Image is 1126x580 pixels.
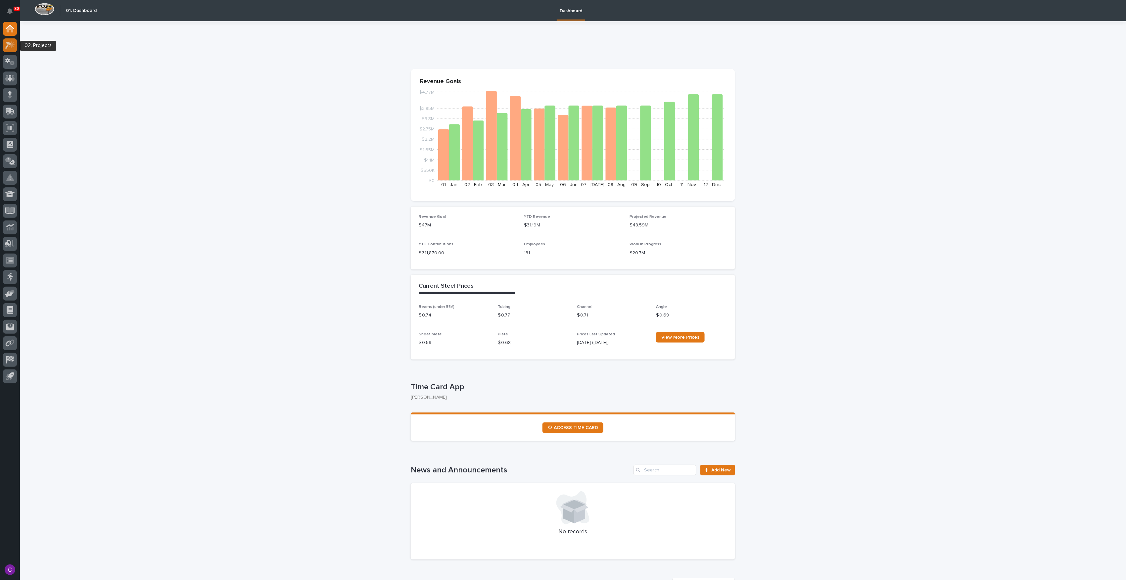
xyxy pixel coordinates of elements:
[581,182,604,187] text: 07 - [DATE]
[542,422,603,433] a: ⏲ ACCESS TIME CARD
[8,8,17,19] div: Notifications80
[700,465,735,475] a: Add New
[577,312,648,319] p: $ 0.71
[656,182,672,187] text: 10 - Oct
[419,312,490,319] p: $ 0.74
[631,182,650,187] text: 09 - Sep
[536,182,554,187] text: 05 - May
[498,312,569,319] p: $ 0.77
[661,335,699,340] span: View More Prices
[419,215,446,219] span: Revenue Goal
[419,127,435,131] tspan: $2.75M
[524,242,545,246] span: Employees
[680,182,696,187] text: 11 - Nov
[429,178,435,183] tspan: $0
[498,305,510,309] span: Tubing
[3,563,17,577] button: users-avatar
[656,332,705,343] a: View More Prices
[524,222,622,229] p: $31.19M
[411,465,631,475] h1: News and Announcements
[498,332,508,336] span: Plate
[421,168,435,172] tspan: $550K
[630,222,727,229] p: $48.59M
[419,283,474,290] h2: Current Steel Prices
[15,6,19,11] p: 80
[419,339,490,346] p: $ 0.59
[419,106,435,111] tspan: $3.85M
[577,305,592,309] span: Channel
[560,182,578,187] text: 06 - Jun
[464,182,482,187] text: 02 - Feb
[524,250,622,257] p: 181
[633,465,696,475] input: Search
[420,147,435,152] tspan: $1.65M
[420,78,726,85] p: Revenue Goals
[422,137,435,142] tspan: $2.2M
[656,312,727,319] p: $ 0.69
[548,425,598,430] span: ⏲ ACCESS TIME CARD
[656,305,667,309] span: Angle
[419,242,453,246] span: YTD Contributions
[35,3,54,15] img: Workspace Logo
[704,182,721,187] text: 12 - Dec
[422,117,435,121] tspan: $3.3M
[66,8,97,14] h2: 01. Dashboard
[577,339,648,346] p: [DATE] ([DATE])
[419,528,727,536] p: No records
[419,332,443,336] span: Sheet Metal
[630,242,661,246] span: Work in Progress
[577,332,615,336] span: Prices Last Updated
[424,158,435,162] tspan: $1.1M
[441,182,457,187] text: 01 - Jan
[498,339,569,346] p: $ 0.68
[411,382,732,392] p: Time Card App
[411,395,730,400] p: [PERSON_NAME]
[524,215,550,219] span: YTD Revenue
[608,182,626,187] text: 08 - Aug
[711,468,731,472] span: Add New
[419,250,516,257] p: $ 311,870.00
[488,182,506,187] text: 03 - Mar
[419,305,454,309] span: Beams (under 55#)
[3,4,17,18] button: Notifications
[419,90,435,95] tspan: $4.77M
[512,182,530,187] text: 04 - Apr
[630,215,667,219] span: Projected Revenue
[630,250,727,257] p: $20.7M
[419,222,516,229] p: $47M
